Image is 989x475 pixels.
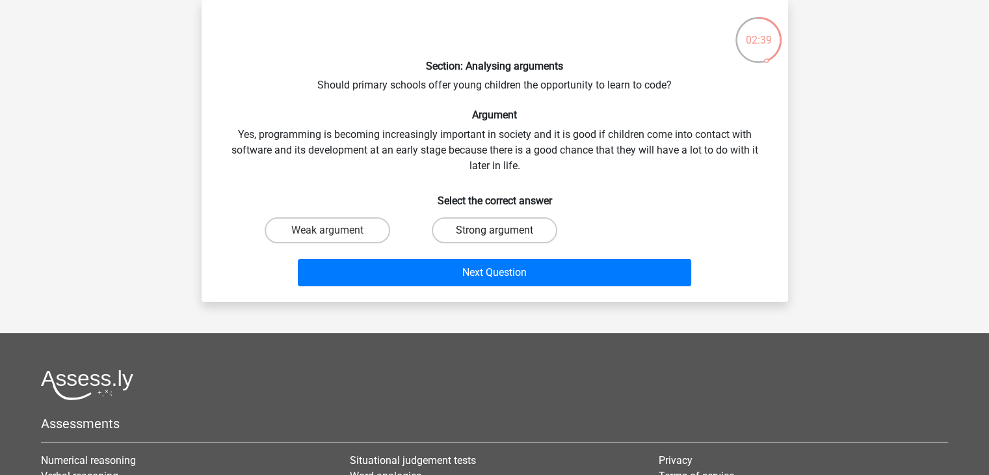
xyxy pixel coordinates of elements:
h6: Section: Analysing arguments [222,60,767,72]
img: Assessly logo [41,370,133,400]
a: Situational judgement tests [350,454,476,467]
h6: Argument [222,109,767,121]
label: Strong argument [432,217,557,243]
h6: Select the correct answer [222,184,767,207]
a: Numerical reasoning [41,454,136,467]
button: Next Question [298,259,691,286]
a: Privacy [659,454,692,467]
div: Should primary schools offer young children the opportunity to learn to code? Yes, programming is... [207,10,783,292]
h5: Assessments [41,416,948,431]
label: Weak argument [265,217,390,243]
div: 02:39 [734,16,783,48]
